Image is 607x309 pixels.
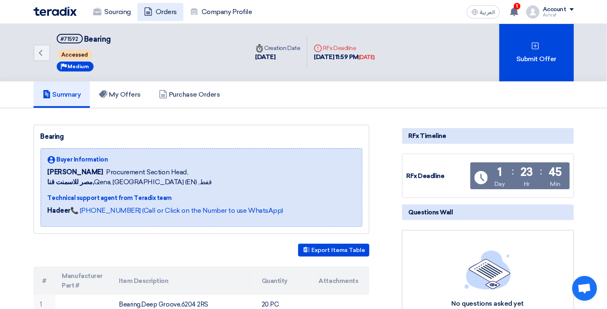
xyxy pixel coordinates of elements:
div: Min [550,180,561,188]
strong: Hadeer [48,207,70,214]
button: العربية [467,5,500,19]
div: : [512,164,514,179]
div: Creation Date [255,44,301,52]
a: Purchase Orders [150,81,229,108]
th: Item Description [112,266,255,295]
a: Sourcing [87,3,137,21]
span: Accessed [58,50,92,59]
a: My Offers [90,81,150,108]
h5: Purchase Orders [159,90,220,99]
h5: Summary [43,90,81,99]
button: Export Items Table [298,244,369,257]
span: [PERSON_NAME] [48,167,103,177]
div: RFx Deadline [314,44,375,52]
div: [DATE] [255,52,301,62]
div: Day [494,180,505,188]
b: مصر للاسمنت قنا, [48,178,94,186]
div: Open chat [572,276,597,301]
span: Qena, [GEOGRAPHIC_DATA] (EN) ,قفط [48,177,212,187]
span: Procurement Section Head, [106,167,188,177]
a: Company Profile [183,3,259,21]
div: Account [543,6,566,13]
span: Questions Wall [409,208,453,217]
th: Attachments [312,266,369,295]
div: [DATE] [359,53,375,62]
a: Orders [137,3,183,21]
div: RFx Deadline [407,171,469,181]
div: Bearing [41,132,362,142]
div: Ashraf [543,13,574,17]
span: 1 [514,3,520,10]
th: # [34,266,55,295]
span: العربية [480,10,495,15]
a: Summary [34,81,90,108]
div: Hr [524,180,530,188]
div: No questions asked yet [417,299,558,308]
th: Quantity [255,266,312,295]
div: 45 [549,166,562,178]
span: Medium [68,64,89,69]
th: Manufacturer Part # [55,266,113,295]
div: : [540,164,542,179]
div: RFx Timeline [402,128,574,144]
span: Buyer Information [57,155,108,164]
img: empty_state_list.svg [465,250,511,289]
div: Submit Offer [499,24,574,81]
div: [DATE] 11:59 PM [314,52,375,62]
span: Bearing [84,35,111,44]
h5: Bearing [57,34,111,44]
div: 23 [520,166,533,178]
div: 1 [497,166,502,178]
img: profile_test.png [526,5,540,19]
h5: My Offers [99,90,141,99]
div: #71592 [61,36,79,42]
div: Technical support agent from Teradix team [48,194,283,202]
a: 📞 [PHONE_NUMBER] (Call or Click on the Number to use WhatsApp) [70,207,283,214]
img: Teradix logo [34,7,77,16]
